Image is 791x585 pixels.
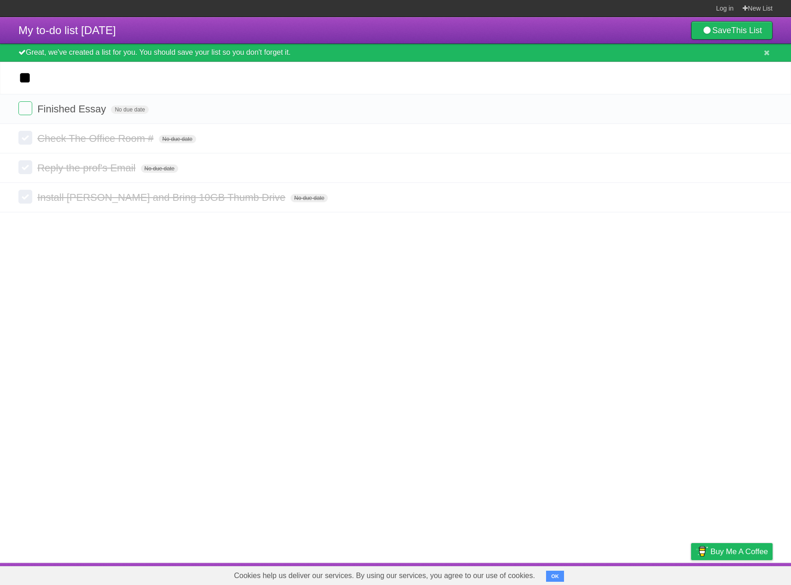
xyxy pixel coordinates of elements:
[731,26,762,35] b: This List
[18,101,32,115] label: Done
[141,164,178,173] span: No due date
[111,105,148,114] span: No due date
[225,567,544,585] span: Cookies help us deliver our services. By using our services, you agree to our use of cookies.
[710,544,768,560] span: Buy me a coffee
[159,135,196,143] span: No due date
[37,103,108,115] span: Finished Essay
[18,24,116,36] span: My to-do list [DATE]
[569,565,588,583] a: About
[37,133,156,144] span: Check The Office Room #
[648,565,668,583] a: Terms
[546,571,564,582] button: OK
[37,192,288,203] span: Install [PERSON_NAME] and Bring 10GB Thumb Drive
[37,162,138,174] span: Reply the prof's Email
[18,160,32,174] label: Done
[679,565,703,583] a: Privacy
[599,565,636,583] a: Developers
[18,190,32,204] label: Done
[715,565,773,583] a: Suggest a feature
[691,543,773,560] a: Buy me a coffee
[18,131,32,145] label: Done
[291,194,328,202] span: No due date
[691,21,773,40] a: SaveThis List
[696,544,708,559] img: Buy me a coffee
